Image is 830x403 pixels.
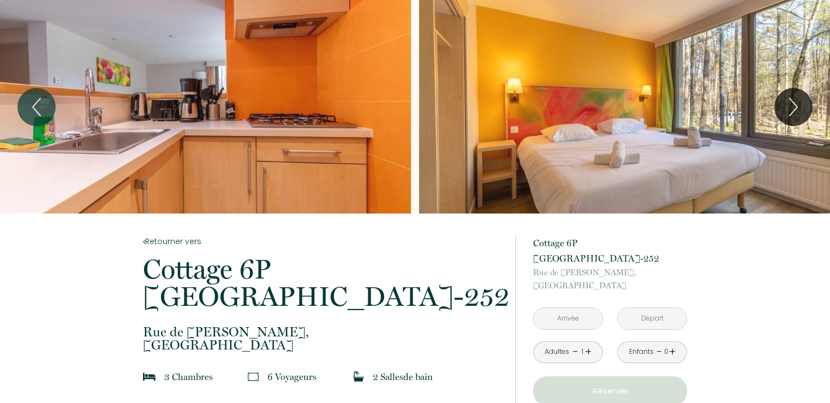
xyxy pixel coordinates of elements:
[774,88,813,126] button: Next
[572,343,578,360] a: -
[373,369,433,384] p: 2 Salle de bain
[313,371,317,382] span: s
[533,235,687,266] p: Cottage 6P [GEOGRAPHIC_DATA]-252
[629,347,654,357] div: Enfants
[267,369,317,384] p: 6 Voyageur
[580,347,585,357] div: 1
[534,308,602,329] input: Arrivée
[399,371,403,382] span: s
[248,371,259,382] img: guests
[664,347,669,357] div: 0
[618,308,686,329] input: Départ
[143,235,501,247] a: Retourner vers
[669,343,676,360] a: +
[143,325,501,352] p: [GEOGRAPHIC_DATA]
[143,256,501,310] p: Cottage 6P [GEOGRAPHIC_DATA]-252
[537,384,683,398] p: Réserver
[209,371,213,382] span: s
[164,369,213,384] p: 3 Chambre
[143,325,501,339] span: Rue de [PERSON_NAME],
[533,266,687,292] p: [GEOGRAPHIC_DATA]
[656,343,662,360] a: -
[545,347,569,357] div: Adultes
[533,266,687,279] span: Rue de [PERSON_NAME],
[585,343,592,360] a: +
[17,88,56,126] button: Previous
